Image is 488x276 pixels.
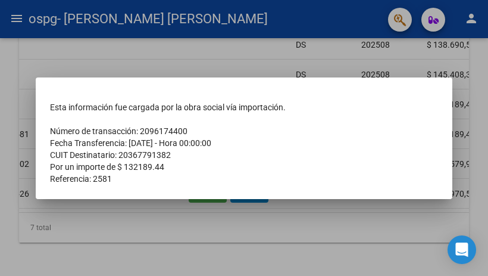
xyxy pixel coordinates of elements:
div: Open Intercom Messenger [448,235,476,264]
td: Número de transacción: 2096174400 [50,125,438,137]
td: CUIT Destinatario: 20367791382 [50,149,438,161]
td: Por un importe de $ 132189.44 [50,161,438,173]
td: Referencia: 2581 [50,173,438,185]
td: Fecha Transferencia: [DATE] - Hora 00:00:00 [50,137,438,149]
td: Esta información fue cargada por la obra social vía importación. [50,101,438,113]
